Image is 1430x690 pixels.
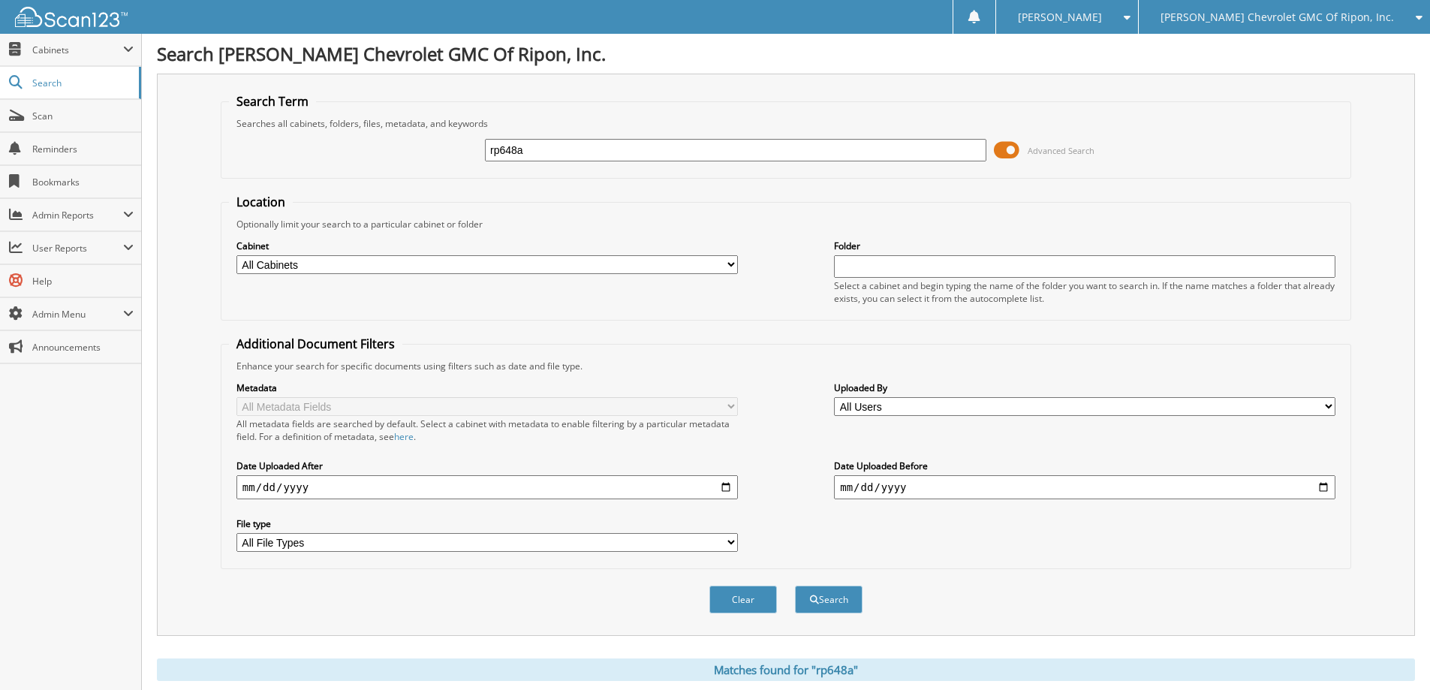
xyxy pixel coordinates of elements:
span: Search [32,77,131,89]
span: [PERSON_NAME] Chevrolet GMC Of Ripon, Inc. [1161,13,1394,22]
span: User Reports [32,242,123,255]
button: Search [795,586,863,613]
div: Enhance your search for specific documents using filters such as date and file type. [229,360,1343,372]
span: Cabinets [32,44,123,56]
span: Scan [32,110,134,122]
div: Select a cabinet and begin typing the name of the folder you want to search in. If the name match... [834,279,1335,305]
legend: Search Term [229,93,316,110]
span: Announcements [32,341,134,354]
div: Optionally limit your search to a particular cabinet or folder [229,218,1343,231]
label: Folder [834,240,1335,252]
span: [PERSON_NAME] [1018,13,1102,22]
img: scan123-logo-white.svg [15,7,128,27]
legend: Additional Document Filters [229,336,402,352]
label: Metadata [236,381,738,394]
h1: Search [PERSON_NAME] Chevrolet GMC Of Ripon, Inc. [157,41,1415,66]
span: Advanced Search [1028,145,1094,156]
input: end [834,475,1335,499]
div: Matches found for "rp648a" [157,658,1415,681]
div: Searches all cabinets, folders, files, metadata, and keywords [229,117,1343,130]
input: start [236,475,738,499]
legend: Location [229,194,293,210]
label: Uploaded By [834,381,1335,394]
button: Clear [709,586,777,613]
label: Date Uploaded After [236,459,738,472]
span: Admin Menu [32,308,123,321]
label: File type [236,517,738,530]
a: here [394,430,414,443]
span: Bookmarks [32,176,134,188]
label: Cabinet [236,240,738,252]
span: Help [32,275,134,288]
div: All metadata fields are searched by default. Select a cabinet with metadata to enable filtering b... [236,417,738,443]
span: Admin Reports [32,209,123,221]
label: Date Uploaded Before [834,459,1335,472]
span: Reminders [32,143,134,155]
